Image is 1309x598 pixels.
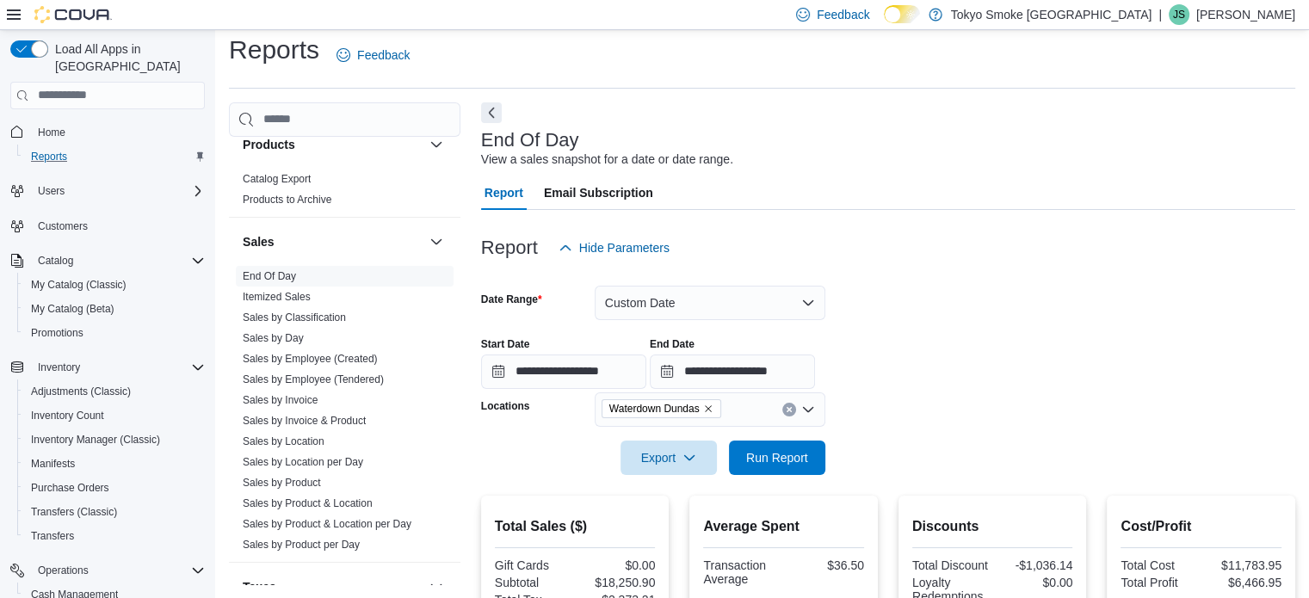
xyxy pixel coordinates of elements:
input: Dark Mode [884,5,920,23]
span: Sales by Classification [243,311,346,324]
button: Export [621,441,717,475]
span: Purchase Orders [24,478,205,498]
span: Transfers (Classic) [31,505,117,519]
button: My Catalog (Classic) [17,273,212,297]
button: Transfers (Classic) [17,500,212,524]
button: Open list of options [801,403,815,416]
div: Products [229,169,460,217]
h3: Report [481,237,538,258]
span: My Catalog (Classic) [24,274,205,295]
div: View a sales snapshot for a date or date range. [481,151,733,169]
button: Users [3,179,212,203]
p: [PERSON_NAME] [1196,4,1295,25]
span: Run Report [746,449,808,466]
button: Sales [426,231,447,252]
span: Inventory Manager (Classic) [31,433,160,447]
span: Sales by Product & Location per Day [243,517,411,531]
a: Adjustments (Classic) [24,381,138,402]
span: Report [485,176,523,210]
span: Inventory [38,361,80,374]
button: Home [3,120,212,145]
button: Transfers [17,524,212,548]
button: Hide Parameters [552,231,676,265]
button: Inventory Count [17,404,212,428]
label: Date Range [481,293,542,306]
span: Adjustments (Classic) [31,385,131,398]
span: My Catalog (Classic) [31,278,127,292]
div: Transaction Average [703,558,780,586]
div: Total Discount [912,558,989,572]
span: Sales by Product [243,476,321,490]
span: Manifests [24,453,205,474]
span: Users [31,181,205,201]
h2: Cost/Profit [1121,516,1281,537]
a: Sales by Product & Location [243,497,373,509]
button: Inventory Manager (Classic) [17,428,212,452]
button: Operations [31,560,96,581]
a: My Catalog (Classic) [24,274,133,295]
span: Sales by Location per Day [243,455,363,469]
span: Sales by Product & Location [243,496,373,510]
button: Next [481,102,502,123]
h2: Average Spent [703,516,864,537]
a: Customers [31,216,95,237]
span: Purchase Orders [31,481,109,495]
h2: Discounts [912,516,1073,537]
a: Sales by Location per Day [243,456,363,468]
a: Sales by Invoice & Product [243,415,366,427]
span: Operations [38,564,89,577]
span: Sales by Location [243,435,324,448]
span: Manifests [31,457,75,471]
div: Subtotal [495,576,571,589]
span: Transfers [24,526,205,546]
h3: Products [243,136,295,153]
a: Sales by Product per Day [243,539,360,551]
a: My Catalog (Beta) [24,299,121,319]
div: $36.50 [787,558,864,572]
span: My Catalog (Beta) [24,299,205,319]
span: Customers [38,219,88,233]
span: Feedback [357,46,410,64]
span: Sales by Invoice & Product [243,414,366,428]
button: Run Report [729,441,825,475]
span: My Catalog (Beta) [31,302,114,316]
div: Total Cost [1121,558,1197,572]
a: Sales by Invoice [243,394,318,406]
span: Email Subscription [544,176,653,210]
input: Press the down key to open a popover containing a calendar. [481,354,646,389]
div: $0.00 [996,576,1072,589]
span: Inventory Manager (Classic) [24,429,205,450]
button: Manifests [17,452,212,476]
span: Customers [31,215,205,237]
a: Feedback [330,38,417,72]
div: $0.00 [578,558,655,572]
p: Tokyo Smoke [GEOGRAPHIC_DATA] [951,4,1152,25]
span: Transfers [31,529,74,543]
button: Inventory [3,355,212,379]
button: Taxes [426,576,447,597]
span: Sales by Invoice [243,393,318,407]
button: Users [31,181,71,201]
a: Sales by Employee (Created) [243,353,378,365]
a: Catalog Export [243,173,311,185]
button: Clear input [782,403,796,416]
button: Adjustments (Classic) [17,379,212,404]
div: Total Profit [1121,576,1197,589]
a: Sales by Product & Location per Day [243,518,411,530]
span: Inventory [31,357,205,378]
span: Home [38,126,65,139]
label: End Date [650,337,695,351]
div: Sales [229,266,460,562]
span: Sales by Employee (Created) [243,352,378,366]
span: Reports [24,146,205,167]
button: My Catalog (Beta) [17,297,212,321]
button: Products [426,134,447,155]
img: Cova [34,6,112,23]
span: Load All Apps in [GEOGRAPHIC_DATA] [48,40,205,75]
a: Products to Archive [243,194,331,206]
div: $6,466.95 [1205,576,1281,589]
label: Locations [481,399,530,413]
span: Catalog Export [243,172,311,186]
span: Hide Parameters [579,239,670,256]
button: Custom Date [595,286,825,320]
